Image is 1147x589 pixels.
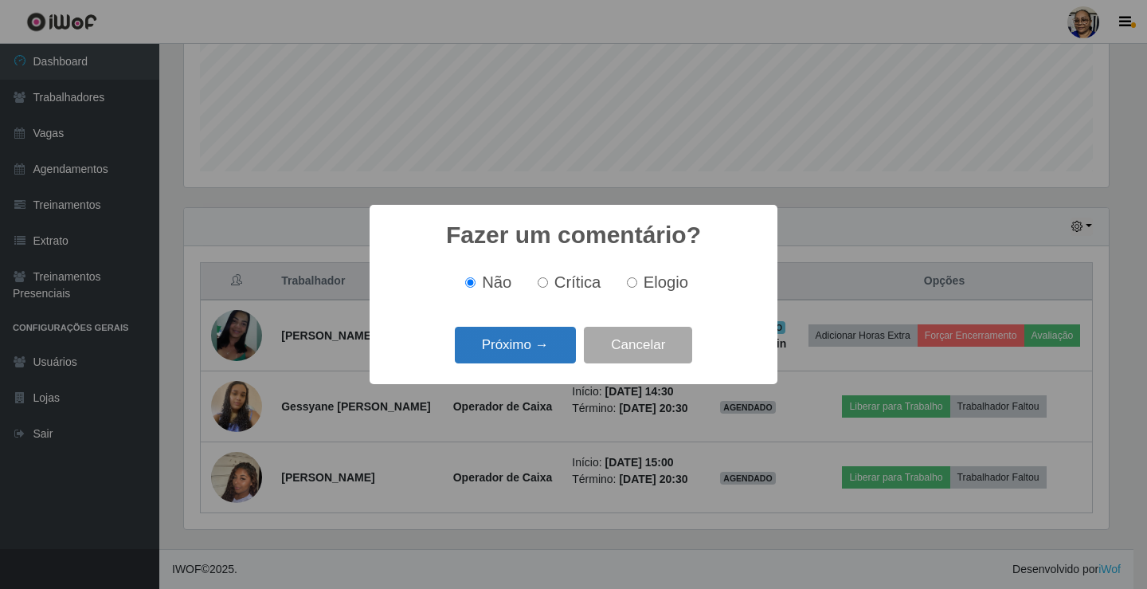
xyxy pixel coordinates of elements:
button: Cancelar [584,327,692,364]
span: Elogio [644,273,688,291]
h2: Fazer um comentário? [446,221,701,249]
input: Não [465,277,476,288]
span: Crítica [554,273,601,291]
input: Elogio [627,277,637,288]
span: Não [482,273,511,291]
button: Próximo → [455,327,576,364]
input: Crítica [538,277,548,288]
